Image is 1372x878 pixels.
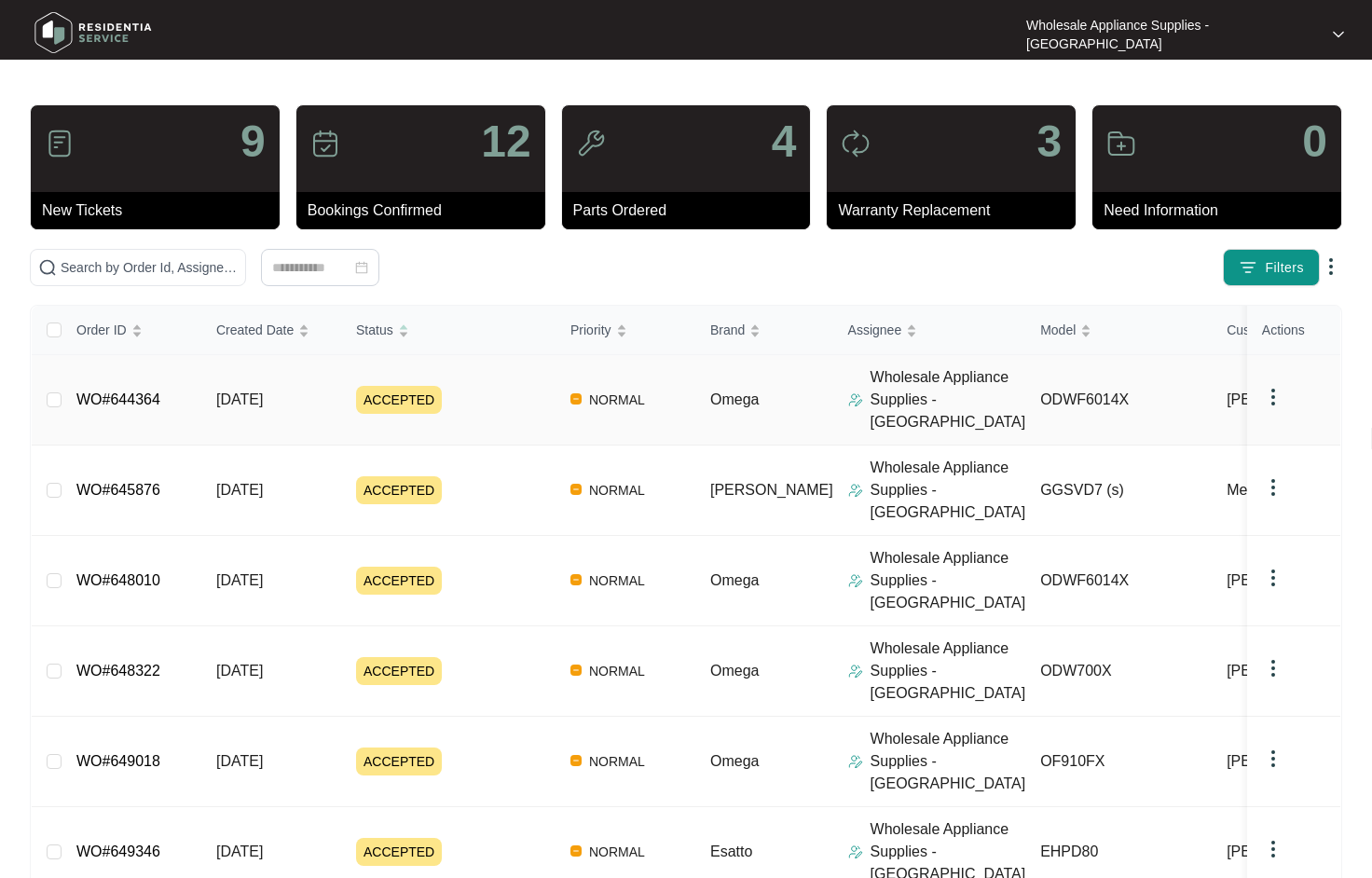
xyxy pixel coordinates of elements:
[570,755,582,766] img: Vercel Logo
[871,638,1026,705] p: Wholesale Appliance Supplies - [GEOGRAPHIC_DATA]
[576,129,606,158] img: icon
[216,663,263,679] span: [DATE]
[1227,660,1350,682] span: [PERSON_NAME]
[570,574,582,585] img: Vercel Logo
[1227,569,1350,592] span: [PERSON_NAME]
[1262,476,1284,499] img: dropdown arrow
[1262,657,1284,679] img: dropdown arrow
[710,572,759,588] span: Omega
[356,386,442,414] span: ACCEPTED
[1262,838,1284,860] img: dropdown arrow
[871,457,1026,524] p: Wholesale Appliance Supplies - [GEOGRAPHIC_DATA]
[1025,355,1212,446] td: ODWF6014X
[76,572,160,588] a: WO#648010
[1227,841,1350,863] span: [PERSON_NAME]
[1223,249,1320,286] button: filter iconFilters
[216,753,263,769] span: [DATE]
[1025,306,1212,355] th: Model
[1265,258,1304,278] span: Filters
[76,844,160,859] a: WO#649346
[61,257,238,278] input: Search by Order Id, Assignee Name, Customer Name, Brand and Model
[570,393,582,405] img: Vercel Logo
[1262,567,1284,589] img: dropdown arrow
[838,199,1076,222] p: Warranty Replacement
[240,119,266,164] p: 9
[1106,129,1136,158] img: icon
[848,320,902,340] span: Assignee
[848,573,863,588] img: Assigner Icon
[570,484,582,495] img: Vercel Logo
[1025,717,1212,807] td: OF910FX
[582,660,652,682] span: NORMAL
[710,482,833,498] span: [PERSON_NAME]
[356,748,442,775] span: ACCEPTED
[356,567,442,595] span: ACCEPTED
[1262,386,1284,408] img: dropdown arrow
[308,199,545,222] p: Bookings Confirmed
[76,391,160,407] a: WO#644364
[1025,536,1212,626] td: ODWF6014X
[710,753,759,769] span: Omega
[42,199,280,222] p: New Tickets
[1026,16,1316,53] p: Wholesale Appliance Supplies - [GEOGRAPHIC_DATA]
[1025,626,1212,717] td: ODW700X
[1320,255,1342,278] img: dropdown arrow
[1239,258,1257,277] img: filter icon
[1247,306,1340,355] th: Actions
[28,5,158,61] img: residentia service logo
[201,306,341,355] th: Created Date
[356,657,442,685] span: ACCEPTED
[1227,750,1350,773] span: [PERSON_NAME]
[1262,748,1284,770] img: dropdown arrow
[76,663,160,679] a: WO#648322
[1333,30,1344,39] img: dropdown arrow
[848,664,863,679] img: Assigner Icon
[216,572,263,588] span: [DATE]
[1025,446,1212,536] td: GGSVD7 (s)
[1302,119,1327,164] p: 0
[710,663,759,679] span: Omega
[848,483,863,498] img: Assigner Icon
[695,306,833,355] th: Brand
[871,728,1026,795] p: Wholesale Appliance Supplies - [GEOGRAPHIC_DATA]
[582,569,652,592] span: NORMAL
[1227,320,1322,340] span: Customer Name
[310,129,340,158] img: icon
[62,306,201,355] th: Order ID
[1104,199,1341,222] p: Need Information
[556,306,695,355] th: Priority
[573,199,811,222] p: Parts Ordered
[76,753,160,769] a: WO#649018
[481,119,530,164] p: 12
[1036,119,1062,164] p: 3
[871,547,1026,614] p: Wholesale Appliance Supplies - [GEOGRAPHIC_DATA]
[570,665,582,676] img: Vercel Logo
[216,844,263,859] span: [DATE]
[772,119,797,164] p: 4
[582,479,652,501] span: NORMAL
[38,258,57,277] img: search-icon
[848,392,863,407] img: Assigner Icon
[356,838,442,866] span: ACCEPTED
[582,750,652,773] span: NORMAL
[216,391,263,407] span: [DATE]
[45,129,75,158] img: icon
[871,366,1026,433] p: Wholesale Appliance Supplies - [GEOGRAPHIC_DATA]
[1040,320,1076,340] span: Model
[356,320,393,340] span: Status
[848,754,863,769] img: Assigner Icon
[570,320,611,340] span: Priority
[710,844,752,859] span: Esatto
[848,844,863,859] img: Assigner Icon
[570,845,582,857] img: Vercel Logo
[76,320,127,340] span: Order ID
[841,129,871,158] img: icon
[710,391,759,407] span: Omega
[76,482,160,498] a: WO#645876
[582,841,652,863] span: NORMAL
[710,320,745,340] span: Brand
[216,320,294,340] span: Created Date
[356,476,442,504] span: ACCEPTED
[1227,479,1321,501] span: Mec Willcocks
[582,389,652,411] span: NORMAL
